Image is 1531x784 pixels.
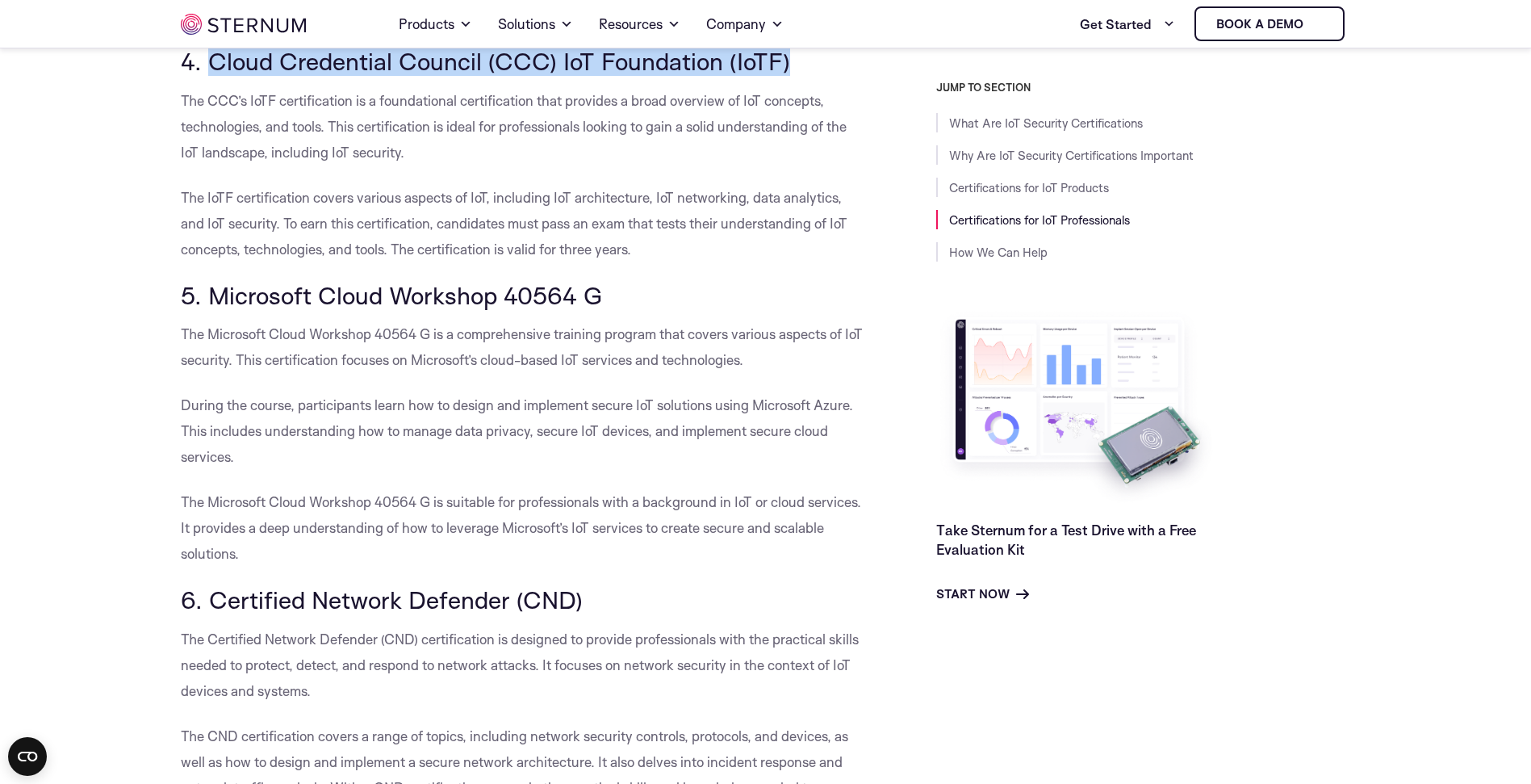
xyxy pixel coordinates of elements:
p: The Microsoft Cloud Workshop 40564 G is a comprehensive training program that covers various aspe... [181,321,864,373]
a: Solutions [498,2,573,47]
p: The Microsoft Cloud Workshop 40564 G is suitable for professionals with a background in IoT or cl... [181,489,864,567]
a: Get Started [1080,8,1175,40]
img: sternum iot [181,14,306,35]
h3: 5. Microsoft Cloud Workshop 40564 G [181,282,864,309]
p: During the course, participants learn how to design and implement secure IoT solutions using Micr... [181,392,864,470]
p: The IoTF certification covers various aspects of IoT, including IoT architecture, IoT networking,... [181,185,864,262]
p: The CCC’s IoTF certification is a foundational certification that provides a broad overview of Io... [181,88,864,166]
h3: JUMP TO SECTION [936,81,1351,94]
a: How We Can Help [949,245,1048,260]
a: Certifications for IoT Professionals [949,212,1130,228]
button: Open CMP widget [8,737,47,776]
img: sternum iot [1310,18,1323,31]
a: Certifications for IoT Products [949,180,1109,195]
a: Resources [599,2,680,47]
a: Company [706,2,784,47]
h3: 4. Cloud Credential Council (CCC) IoT Foundation (IoTF) [181,48,864,75]
img: Take Sternum for a Test Drive with a Free Evaluation Kit [936,307,1219,508]
p: The Certified Network Defender (CND) certification is designed to provide professionals with the ... [181,627,864,704]
a: Products [399,2,472,47]
a: Why Are IoT Security Certifications Important [949,148,1194,163]
h3: 6. Certified Network Defender (CND) [181,586,864,614]
a: Take Sternum for a Test Drive with a Free Evaluation Kit [936,522,1196,558]
a: Start Now [936,585,1029,604]
a: What Are IoT Security Certifications [949,115,1143,131]
a: Book a demo [1194,6,1345,41]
